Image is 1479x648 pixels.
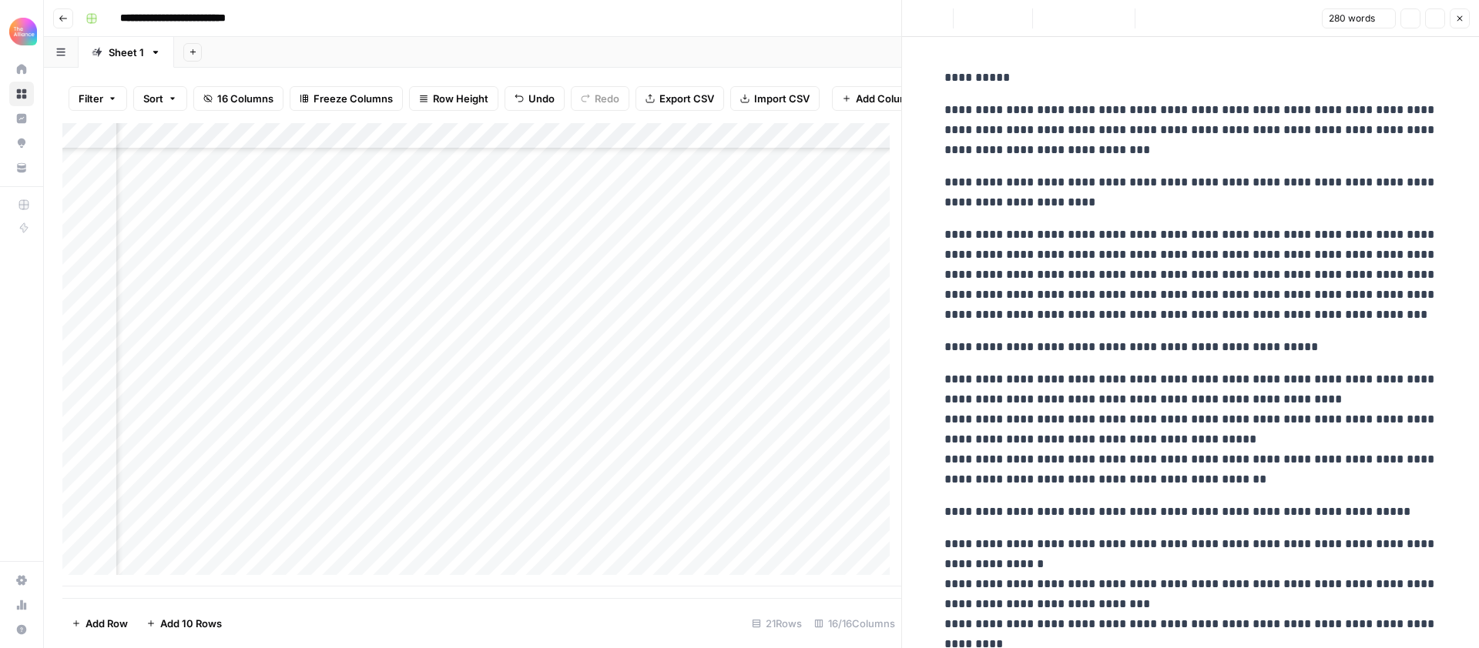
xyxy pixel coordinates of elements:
[9,57,34,82] a: Home
[9,617,34,642] button: Help + Support
[808,611,901,636] div: 16/16 Columns
[69,86,127,111] button: Filter
[505,86,565,111] button: Undo
[79,37,174,68] a: Sheet 1
[133,86,187,111] button: Sort
[9,155,34,180] a: Your Data
[9,18,37,45] img: Alliance Logo
[137,611,231,636] button: Add 10 Rows
[109,45,144,60] div: Sheet 1
[571,86,629,111] button: Redo
[290,86,403,111] button: Freeze Columns
[314,91,393,106] span: Freeze Columns
[9,82,34,106] a: Browse
[9,593,34,617] a: Usage
[9,106,34,131] a: Insights
[9,131,34,155] a: Opportunities
[160,616,222,631] span: Add 10 Rows
[730,86,820,111] button: Import CSV
[9,12,34,51] button: Workspace: Alliance
[9,568,34,593] a: Settings
[193,86,283,111] button: 16 Columns
[1322,8,1396,28] button: 280 words
[409,86,498,111] button: Row Height
[143,91,163,106] span: Sort
[217,91,273,106] span: 16 Columns
[595,91,619,106] span: Redo
[746,611,808,636] div: 21 Rows
[832,86,925,111] button: Add Column
[62,611,137,636] button: Add Row
[659,91,714,106] span: Export CSV
[528,91,555,106] span: Undo
[1329,12,1375,25] span: 280 words
[636,86,724,111] button: Export CSV
[79,91,103,106] span: Filter
[433,91,488,106] span: Row Height
[856,91,915,106] span: Add Column
[754,91,810,106] span: Import CSV
[86,616,128,631] span: Add Row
